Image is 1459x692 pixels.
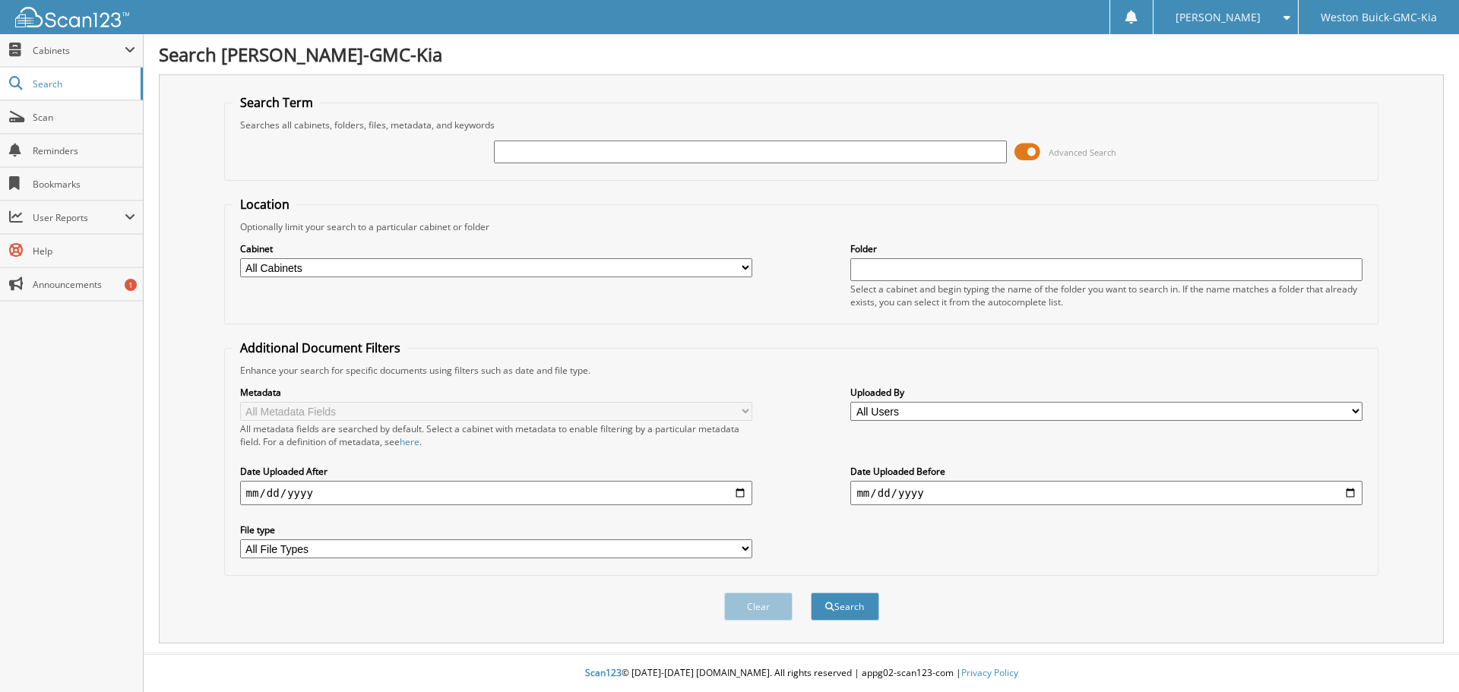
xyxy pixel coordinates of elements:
legend: Location [233,196,297,213]
span: Announcements [33,278,135,291]
label: File type [240,523,752,536]
span: Scan [33,111,135,124]
span: Search [33,77,133,90]
label: Folder [850,242,1362,255]
span: Scan123 [585,666,622,679]
label: Date Uploaded Before [850,465,1362,478]
div: Optionally limit your search to a particular cabinet or folder [233,220,1371,233]
span: Reminders [33,144,135,157]
input: end [850,481,1362,505]
div: 1 [125,279,137,291]
a: Privacy Policy [961,666,1018,679]
div: © [DATE]-[DATE] [DOMAIN_NAME]. All rights reserved | appg02-scan123-com | [144,655,1459,692]
button: Search [811,592,879,621]
div: Select a cabinet and begin typing the name of the folder you want to search in. If the name match... [850,283,1362,308]
span: Advanced Search [1049,147,1116,158]
span: Cabinets [33,44,125,57]
label: Metadata [240,386,752,399]
div: Searches all cabinets, folders, files, metadata, and keywords [233,118,1371,131]
label: Uploaded By [850,386,1362,399]
img: scan123-logo-white.svg [15,7,129,27]
span: Help [33,245,135,258]
input: start [240,481,752,505]
span: Weston Buick-GMC-Kia [1321,13,1437,22]
h1: Search [PERSON_NAME]-GMC-Kia [159,42,1444,67]
label: Cabinet [240,242,752,255]
div: All metadata fields are searched by default. Select a cabinet with metadata to enable filtering b... [240,422,752,448]
label: Date Uploaded After [240,465,752,478]
span: Bookmarks [33,178,135,191]
a: here [400,435,419,448]
legend: Search Term [233,94,321,111]
legend: Additional Document Filters [233,340,408,356]
button: Clear [724,592,793,621]
div: Enhance your search for specific documents using filters such as date and file type. [233,364,1371,377]
span: User Reports [33,211,125,224]
span: [PERSON_NAME] [1176,13,1261,22]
